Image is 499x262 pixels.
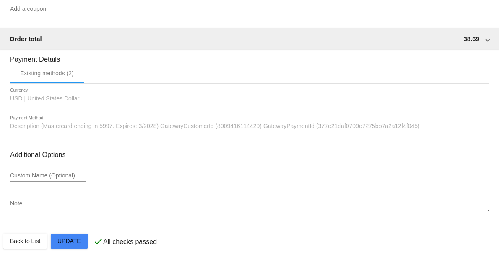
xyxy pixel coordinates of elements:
[10,123,420,129] span: Description (Mastercard ending in 5997. Expires: 3/2028) GatewayCustomerId (8009416114429) Gatewa...
[10,49,489,63] h3: Payment Details
[20,70,74,77] div: Existing methods (2)
[10,238,40,244] span: Back to List
[10,172,86,179] input: Custom Name (Optional)
[10,35,42,42] span: Order total
[103,238,157,246] p: All checks passed
[57,238,81,244] span: Update
[10,6,489,13] input: Add a coupon
[10,95,79,102] span: USD | United States Dollar
[10,151,489,159] h3: Additional Options
[93,236,103,247] mat-icon: check
[463,35,479,42] span: 38.69
[51,234,88,249] button: Update
[3,234,47,249] button: Back to List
